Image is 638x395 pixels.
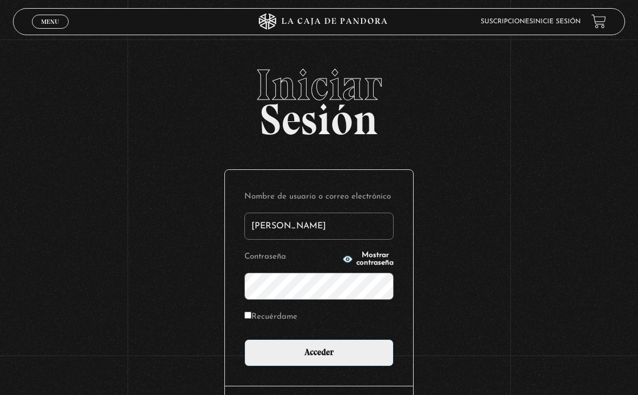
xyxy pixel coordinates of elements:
a: Suscripciones [481,18,533,25]
input: Acceder [244,339,394,366]
label: Contraseña [244,249,339,264]
a: View your shopping cart [592,14,606,29]
a: Inicie sesión [533,18,581,25]
input: Recuérdame [244,312,251,319]
span: Cerrar [38,27,63,35]
span: Menu [41,18,59,25]
label: Recuérdame [244,310,297,324]
h2: Sesión [13,63,626,133]
label: Nombre de usuario o correo electrónico [244,189,394,204]
span: Iniciar [13,63,626,107]
button: Mostrar contraseña [342,252,394,267]
span: Mostrar contraseña [356,252,394,267]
